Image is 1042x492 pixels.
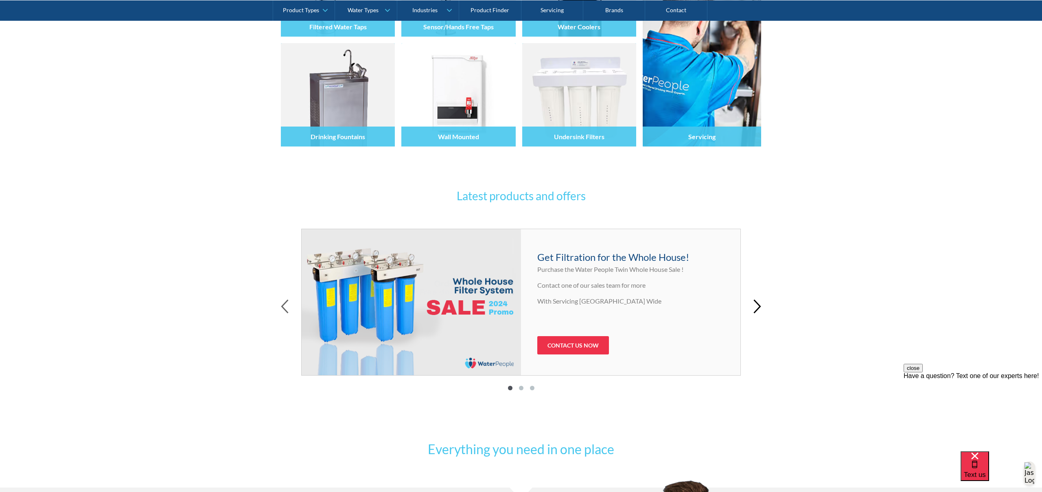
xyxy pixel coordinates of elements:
div: Water Types [348,7,379,13]
img: Wall Mounted [401,43,515,147]
p: Contact one of our sales team for more [537,280,724,290]
a: CONTACT US NOW [537,336,609,354]
p: With Servicing [GEOGRAPHIC_DATA] Wide [537,296,724,306]
h4: Get Filtration for the Whole House! [537,250,724,265]
h4: Sensor/Hands Free Taps [423,23,494,31]
p: Purchase the Water People Twin Whole House Sale ! [537,265,724,274]
div: Industries [412,7,438,13]
div: Product Types [283,7,319,13]
h4: Servicing [688,133,716,140]
iframe: podium webchat widget bubble [961,451,1042,492]
h4: Drinking Fountains [311,133,365,140]
h4: Water Coolers [558,23,600,31]
p: ‍ [537,312,724,322]
h4: Wall Mounted [438,133,479,140]
h2: Everything you need in one place [403,440,639,459]
h4: Undersink Filters [554,133,604,140]
img: Whole House Sale [302,229,521,375]
iframe: podium webchat widget prompt [904,364,1042,461]
h3: Latest products and offers [362,187,680,204]
img: Drinking Fountains [281,43,395,147]
h4: Filtered Water Taps [309,23,367,31]
img: Undersink Filters [522,43,636,147]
